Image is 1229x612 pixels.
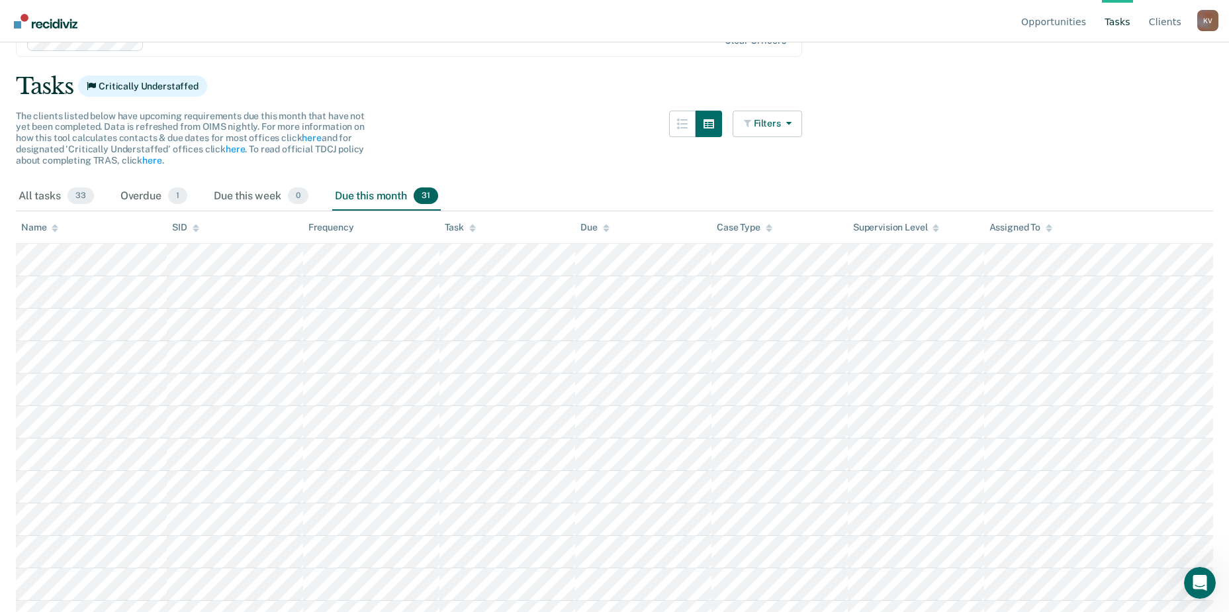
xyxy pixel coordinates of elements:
[16,111,365,166] span: The clients listed below have upcoming requirements due this month that have not yet been complet...
[989,222,1052,233] div: Assigned To
[1197,10,1218,31] div: K V
[288,187,308,205] span: 0
[580,222,610,233] div: Due
[332,182,441,211] div: Due this month31
[308,222,354,233] div: Frequency
[1197,10,1218,31] button: Profile dropdown button
[68,187,94,205] span: 33
[118,182,190,211] div: Overdue1
[168,187,187,205] span: 1
[1184,567,1216,599] iframe: Intercom live chat
[142,155,161,166] a: here
[853,222,940,233] div: Supervision Level
[172,222,199,233] div: SID
[414,187,438,205] span: 31
[78,76,207,97] span: Critically Understaffed
[21,222,58,233] div: Name
[14,14,77,28] img: Recidiviz
[226,144,245,154] a: here
[733,111,803,137] button: Filters
[302,132,321,143] a: here
[16,182,97,211] div: All tasks33
[445,222,476,233] div: Task
[16,73,1213,100] div: Tasks
[211,182,311,211] div: Due this week0
[717,222,772,233] div: Case Type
